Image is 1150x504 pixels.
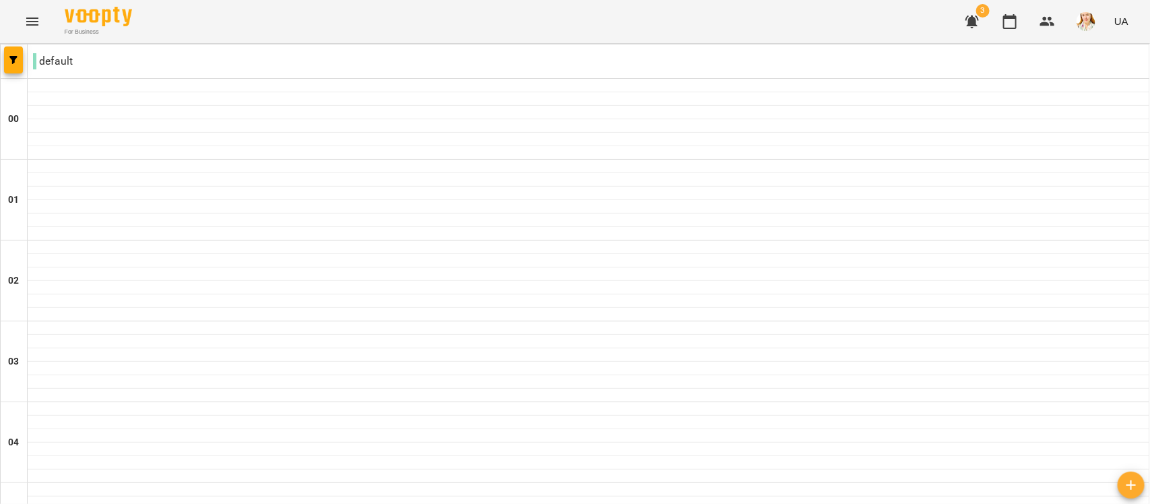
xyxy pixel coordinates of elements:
h6: 01 [8,193,19,208]
h6: 03 [8,354,19,369]
button: Menu [16,5,49,38]
span: For Business [65,28,132,36]
p: default [33,53,73,69]
h6: 00 [8,112,19,127]
img: 5d2379496a5cd3203b941d5c9ca6e0ea.jpg [1077,12,1095,31]
img: Voopty Logo [65,7,132,26]
h6: 02 [8,274,19,288]
button: UA [1109,9,1134,34]
h6: 04 [8,435,19,450]
button: Створити урок [1118,472,1145,499]
span: UA [1114,14,1128,28]
span: 3 [976,4,990,18]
